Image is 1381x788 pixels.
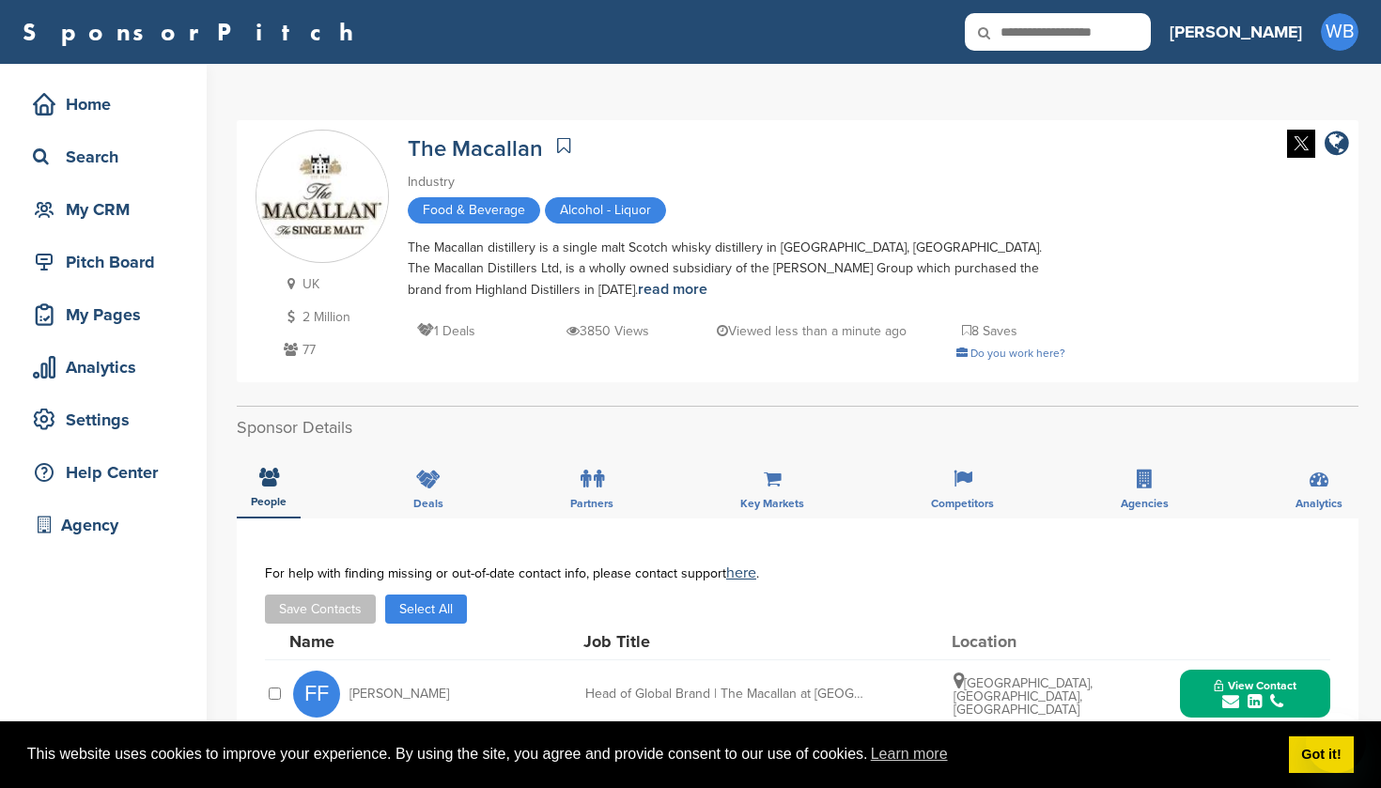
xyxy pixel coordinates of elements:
a: My Pages [19,293,188,336]
p: 8 Saves [962,319,1017,343]
iframe: Button to launch messaging window [1306,713,1366,773]
a: The Macallan [408,135,543,162]
div: Pitch Board [28,245,188,279]
div: Job Title [583,633,865,650]
h3: [PERSON_NAME] [1170,19,1302,45]
span: Agencies [1121,498,1169,509]
span: Alcohol - Liquor [545,197,666,224]
span: Partners [570,498,613,509]
a: Agency [19,503,188,547]
div: Agency [28,508,188,542]
div: Search [28,140,188,174]
a: [PERSON_NAME] [1170,11,1302,53]
span: Key Markets [740,498,804,509]
a: Search [19,135,188,178]
p: UK [279,272,389,296]
a: Settings [19,398,188,441]
span: Food & Beverage [408,197,540,224]
a: My CRM [19,188,188,231]
span: View Contact [1214,679,1296,692]
a: learn more about cookies [868,740,951,768]
div: Analytics [28,350,188,384]
div: My Pages [28,298,188,332]
span: Competitors [931,498,994,509]
span: [PERSON_NAME] [349,688,449,701]
a: Do you work here? [956,347,1065,360]
a: read more [638,280,707,299]
p: 2 Million [279,305,389,329]
button: View Contact [1191,666,1319,722]
a: company link [1325,130,1349,161]
div: Settings [28,403,188,437]
span: Deals [413,498,443,509]
button: Select All [385,595,467,624]
span: People [251,496,287,507]
p: Viewed less than a minute ago [717,319,907,343]
p: 3850 Views [566,319,649,343]
p: 77 [279,338,389,362]
img: Sponsorpitch & The Macallan [256,141,388,253]
span: WB [1321,13,1358,51]
div: My CRM [28,193,188,226]
a: here [726,564,756,582]
span: Analytics [1296,498,1342,509]
img: Twitter white [1287,130,1315,158]
span: Do you work here? [970,347,1065,360]
div: Head of Global Brand | The Macallan at [GEOGRAPHIC_DATA] [585,688,867,701]
div: The Macallan distillery is a single malt Scotch whisky distillery in [GEOGRAPHIC_DATA], [GEOGRAPH... [408,238,1065,301]
a: Pitch Board [19,240,188,284]
a: dismiss cookie message [1289,736,1354,774]
button: Save Contacts [265,595,376,624]
a: Home [19,83,188,126]
div: Home [28,87,188,121]
div: Industry [408,172,1065,193]
div: For help with finding missing or out-of-date contact info, please contact support . [265,565,1330,580]
a: SponsorPitch [23,20,365,44]
div: Help Center [28,456,188,489]
div: Location [952,633,1093,650]
a: Help Center [19,451,188,494]
h2: Sponsor Details [237,415,1358,440]
p: 1 Deals [417,319,475,343]
span: FF [293,671,340,718]
span: [GEOGRAPHIC_DATA], [GEOGRAPHIC_DATA], [GEOGRAPHIC_DATA] [954,675,1093,718]
a: Analytics [19,346,188,389]
span: This website uses cookies to improve your experience. By using the site, you agree and provide co... [27,740,1274,768]
div: Name [289,633,496,650]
